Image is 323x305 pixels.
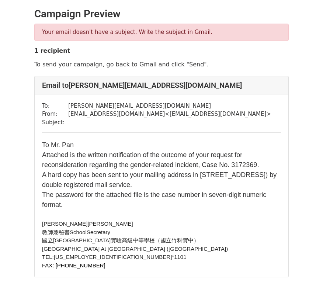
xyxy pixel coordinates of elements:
font: 教師兼秘書 [42,229,70,235]
font: [GEOGRAPHIC_DATA] At [GEOGRAPHIC_DATA] ([GEOGRAPHIC_DATA]) [42,246,228,252]
td: [EMAIL_ADDRESS][DOMAIN_NAME] < [EMAIL_ADDRESS][DOMAIN_NAME] > [68,110,271,118]
span: 國立[GEOGRAPHIC_DATA]實驗高級中等學校（國立竹科實中） [42,237,199,243]
p: Your email doesn't have a subject. Write the subject in Gmail. [42,28,281,36]
h2: Campaign Preview [34,8,289,20]
font: [PERSON_NAME] [PERSON_NAME] [42,221,133,227]
td: From: [42,110,68,118]
font: A hard copy has been sent to your mailing address in [STREET_ADDRESS]) by double registered mail ... [42,171,277,208]
font: [US_EMPLOYER_IDENTIFICATION_NUMBER]*1101 [54,254,187,260]
td: To: [42,102,68,110]
font: To Mr. Pan [42,141,74,149]
p: To send your campaign, go back to Gmail and click "Send". [34,60,289,68]
span: ecretary [90,229,110,235]
font: TEL: [42,254,54,260]
font: School [70,229,87,235]
strong: 1 recipient [34,47,70,54]
td: Subject: [42,118,68,127]
h4: Email to [PERSON_NAME][EMAIL_ADDRESS][DOMAIN_NAME] [42,81,281,90]
span: S [87,229,90,235]
font: FAX: [PHONE_NUMBER] [42,262,105,268]
font: Attached is the written notification of the outcome of your request for reconsideration regarding... [42,151,259,169]
td: [PERSON_NAME][EMAIL_ADDRESS][DOMAIN_NAME] [68,102,271,110]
